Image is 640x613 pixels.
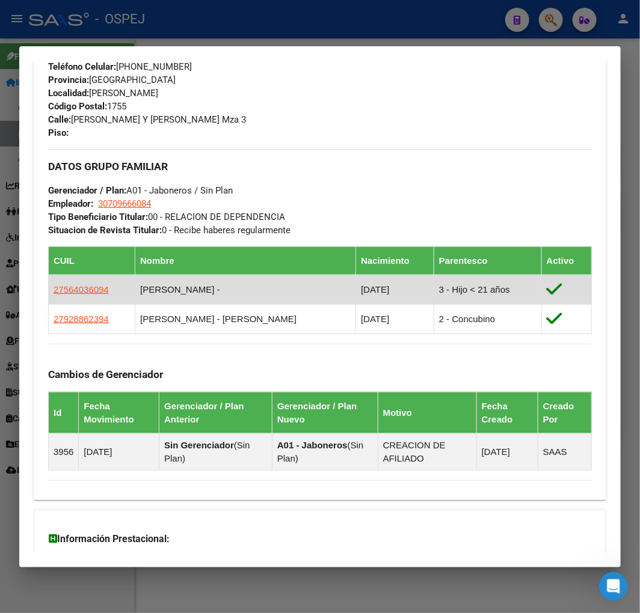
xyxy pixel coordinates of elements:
strong: Sin Gerenciador [164,440,234,450]
td: [DATE] [79,433,159,470]
iframe: Intercom live chat [599,572,628,601]
strong: Situacion de Revista Titular: [48,225,162,236]
td: [PERSON_NAME] - [135,275,356,304]
h3: DATOS GRUPO FAMILIAR [48,160,592,173]
span: 0 - Recibe haberes regularmente [48,225,291,236]
span: [PERSON_NAME] [48,88,158,99]
strong: Empleador: [48,198,93,209]
span: Sin Plan [164,440,250,463]
span: A01 - Jaboneros / Sin Plan [48,185,233,196]
th: Gerenciador / Plan Nuevo [272,392,378,433]
span: 1755 [48,101,126,112]
span: 27928862394 [54,314,109,324]
strong: Gerenciador / Plan: [48,185,126,196]
strong: Teléfono Celular: [48,61,116,72]
td: [DATE] [356,275,434,304]
td: 3 - Hijo < 21 años [434,275,541,304]
td: ( ) [272,433,378,470]
th: Gerenciador / Plan Anterior [159,392,272,433]
td: [DATE] [356,304,434,334]
strong: Provincia: [48,75,89,85]
strong: Piso: [48,127,69,138]
th: Parentesco [434,246,541,275]
strong: Código Postal: [48,101,107,112]
td: [DATE] [476,433,538,470]
td: SAAS [538,433,591,470]
th: Creado Por [538,392,591,433]
th: Id [49,392,79,433]
span: Sin Plan [277,440,363,463]
span: [GEOGRAPHIC_DATA] [48,75,176,85]
span: 00 - RELACION DE DEPENDENCIA [48,212,285,222]
td: CREACION DE AFILIADO [378,433,476,470]
th: Nombre [135,246,356,275]
td: 3956 [49,433,79,470]
td: 2 - Concubino [434,304,541,334]
strong: Tipo Beneficiario Titular: [48,212,148,222]
span: 27564036094 [54,284,109,294]
th: Fecha Movimiento [79,392,159,433]
th: Motivo [378,392,476,433]
h3: Cambios de Gerenciador [48,368,592,381]
th: Nacimiento [356,246,434,275]
h3: Información Prestacional: [49,532,591,546]
strong: Calle: [48,114,71,125]
span: [PHONE_NUMBER] [48,61,192,72]
td: [PERSON_NAME] - [PERSON_NAME] [135,304,356,334]
span: [PERSON_NAME] Y [PERSON_NAME] Mza 3 [48,114,246,125]
th: Activo [541,246,591,275]
td: ( ) [159,433,272,470]
strong: A01 - Jaboneros [277,440,348,450]
th: Fecha Creado [476,392,538,433]
span: 30709666084 [98,198,151,209]
strong: Localidad: [48,88,89,99]
th: CUIL [49,246,135,275]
